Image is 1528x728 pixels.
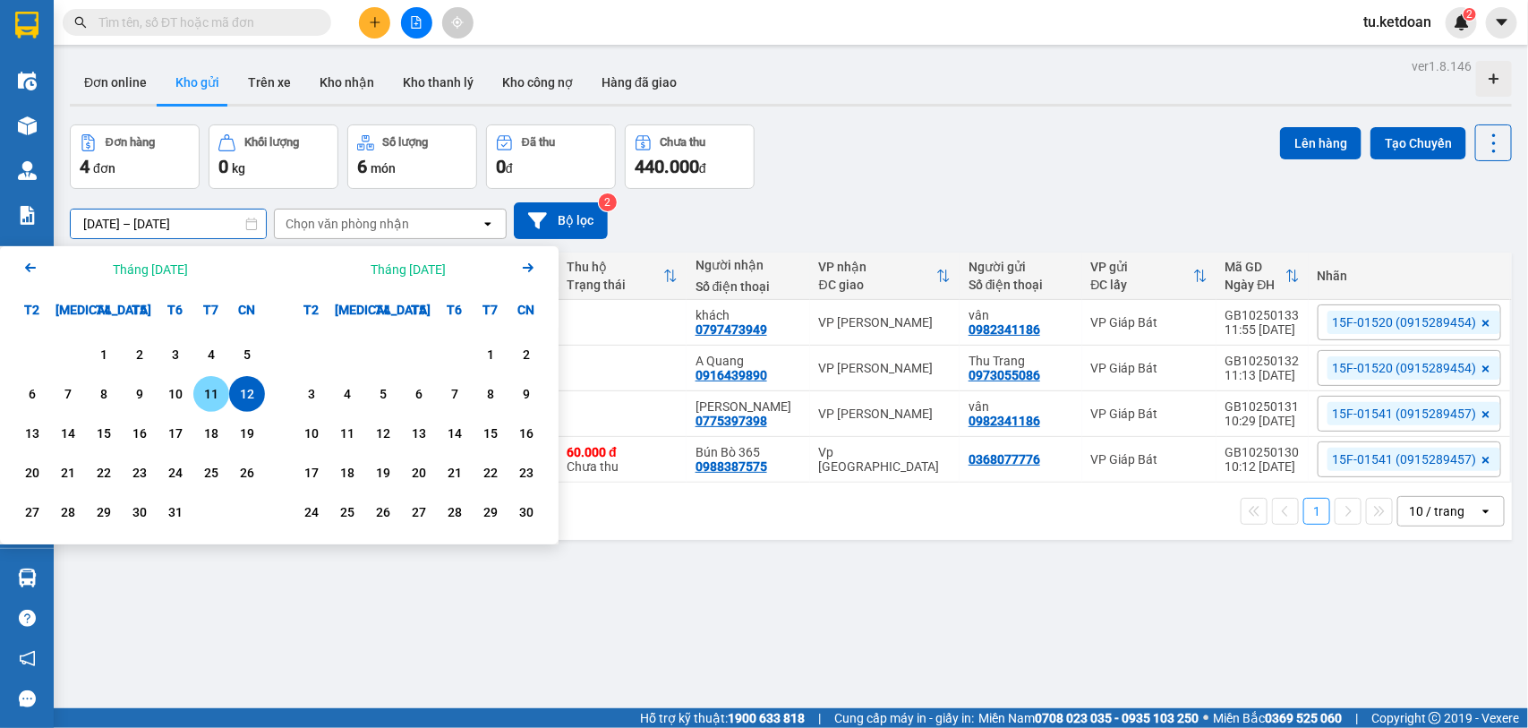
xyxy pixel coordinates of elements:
div: Choose Thứ Tư, tháng 10 29 2025. It's available. [86,494,122,530]
div: 0775397398 [696,414,767,428]
div: VP nhận [819,260,936,274]
div: Choose Thứ Năm, tháng 10 2 2025. It's available. [122,337,158,373]
div: T4 [365,292,401,328]
div: Choose Chủ Nhật, tháng 10 5 2025. It's available. [229,337,265,373]
th: Toggle SortBy [810,253,960,300]
div: Choose Chủ Nhật, tháng 11 9 2025. It's available. [508,376,544,412]
div: Choose Thứ Sáu, tháng 10 10 2025. It's available. [158,376,193,412]
div: 13 [20,423,45,444]
div: Choose Thứ Sáu, tháng 10 17 2025. It's available. [158,415,193,451]
div: 1 [91,344,116,365]
div: Choose Thứ Tư, tháng 11 12 2025. It's available. [365,415,401,451]
th: Toggle SortBy [558,253,687,300]
div: Choose Thứ Tư, tháng 11 5 2025. It's available. [365,376,401,412]
div: 29 [91,501,116,523]
div: 3 [163,344,188,365]
input: Select a date range. [71,210,266,238]
div: Người nhận [696,258,801,272]
span: search [74,16,87,29]
div: 14 [442,423,467,444]
div: VP Giáp Bát [1091,361,1208,375]
div: 15 [91,423,116,444]
span: Số 939 Giải Phóng (Đối diện Ga Giáp Bát) [61,37,157,79]
div: 14 [55,423,81,444]
div: T7 [473,292,508,328]
div: Choose Thứ Tư, tháng 10 8 2025. It's available. [86,376,122,412]
div: VP [PERSON_NAME] [819,407,951,421]
span: 15F-01541 (0915289457) [1333,451,1477,467]
div: Choose Thứ Bảy, tháng 11 29 2025. It's available. [473,494,508,530]
div: 19 [371,462,396,484]
span: 2 [1466,8,1473,21]
div: 60.000 đ [567,445,678,459]
div: Choose Thứ Năm, tháng 10 9 2025. It's available. [122,376,158,412]
img: warehouse-icon [18,116,37,135]
div: 22 [91,462,116,484]
div: 30 [127,501,152,523]
div: Tháng [DATE] [371,261,446,278]
button: Khối lượng0kg [209,124,338,189]
div: Choose Thứ Ba, tháng 10 21 2025. It's available. [50,455,86,491]
div: Chưa thu [567,445,678,474]
button: Đã thu0đ [486,124,616,189]
div: 11 [199,383,224,405]
div: Choose Thứ Sáu, tháng 10 3 2025. It's available. [158,337,193,373]
div: Choose Thứ Bảy, tháng 10 18 2025. It's available. [193,415,229,451]
div: Choose Thứ Ba, tháng 11 4 2025. It's available. [329,376,365,412]
div: T5 [401,292,437,328]
div: Chọn văn phòng nhận [286,215,409,233]
div: Choose Thứ Sáu, tháng 11 28 2025. It's available. [437,494,473,530]
div: 9 [127,383,152,405]
button: Bộ lọc [514,202,608,239]
div: Choose Thứ Hai, tháng 10 6 2025. It's available. [14,376,50,412]
div: 28 [55,501,81,523]
sup: 2 [599,193,617,211]
div: 24 [299,501,324,523]
div: 2 [514,344,539,365]
div: VP gửi [1091,260,1193,274]
div: 0988387575 [696,459,767,474]
div: 10:29 [DATE] [1225,414,1300,428]
div: 11 [335,423,360,444]
div: 8 [478,383,503,405]
sup: 2 [1464,8,1476,21]
div: Số điện thoại [969,278,1073,292]
div: 30 [514,501,539,523]
div: 26 [371,501,396,523]
button: aim [442,7,474,39]
strong: PHIẾU GỬI HÀNG [64,131,154,169]
div: 12 [235,383,260,405]
div: Choose Thứ Ba, tháng 10 28 2025. It's available. [50,494,86,530]
div: 0916439890 [696,368,767,382]
div: Choose Thứ Bảy, tháng 11 15 2025. It's available. [473,415,508,451]
svg: open [481,217,495,231]
div: T6 [158,292,193,328]
span: GB10250132 [168,90,260,108]
span: Miền Nam [978,708,1199,728]
div: Số điện thoại [696,279,801,294]
strong: 0708 023 035 - 0935 103 250 [1035,711,1199,725]
span: kg [232,161,245,176]
span: copyright [1429,712,1441,724]
img: icon-new-feature [1454,14,1470,30]
div: Choose Chủ Nhật, tháng 11 2 2025. It's available. [508,337,544,373]
div: Choose Thứ Sáu, tháng 11 7 2025. It's available. [437,376,473,412]
th: Toggle SortBy [1082,253,1216,300]
div: 22 [478,462,503,484]
div: 10:12 [DATE] [1225,459,1300,474]
div: 6 [406,383,431,405]
div: VP [PERSON_NAME] [819,361,951,375]
div: 23 [127,462,152,484]
div: 21 [442,462,467,484]
button: Trên xe [234,61,305,104]
div: Đã thu [522,136,555,149]
div: Chưa thu [661,136,706,149]
div: Choose Thứ Hai, tháng 11 10 2025. It's available. [294,415,329,451]
div: Choose Thứ Năm, tháng 10 16 2025. It's available. [122,415,158,451]
div: 24 [163,462,188,484]
div: Choose Thứ Ba, tháng 10 7 2025. It's available. [50,376,86,412]
span: 6 [357,156,367,177]
div: Choose Thứ Ba, tháng 11 11 2025. It's available. [329,415,365,451]
div: 0982341186 [969,322,1040,337]
img: logo-vxr [15,12,38,39]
